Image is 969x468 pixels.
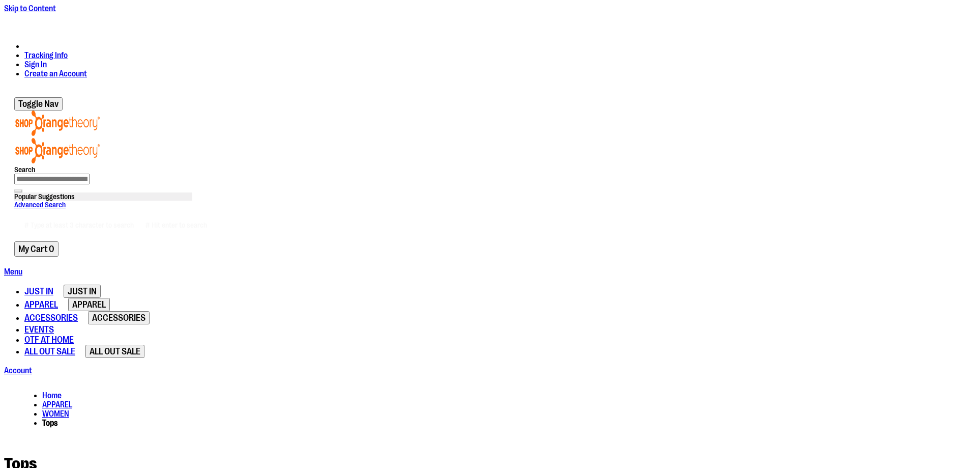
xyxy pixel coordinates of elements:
span: OTF AT HOME [24,335,74,345]
a: Menu [4,267,22,277]
span: 0 [49,244,54,254]
span: # Hit enter to search [145,221,207,229]
div: Popular Suggestions [14,192,192,201]
span: EVENTS [24,324,54,335]
a: Skip to Content [4,4,56,13]
button: Search [14,189,22,192]
strong: Tops [42,419,57,428]
span: Search [14,166,35,174]
span: JUST IN [24,286,53,296]
span: ALL OUT SALE [24,346,75,356]
img: Shop Orangetheory [14,138,101,163]
a: Home [42,391,62,400]
span: # Type at least 3 character to search [24,221,134,229]
div: Promotional banner [4,13,965,34]
a: Create an Account [24,69,87,78]
span: APPAREL [24,299,58,310]
a: Advanced Search [14,201,66,209]
a: Details [527,13,551,22]
a: WOMEN [42,409,69,419]
button: My Cart [14,241,58,257]
a: Tracking Info [24,51,68,60]
span: JUST IN [68,286,97,296]
span: Toggle Nav [18,99,58,109]
span: ACCESSORIES [24,313,78,323]
a: Sign In [24,60,47,69]
a: APPAREL [42,400,72,409]
span: ACCESSORIES [92,313,145,323]
span: ALL OUT SALE [90,346,140,356]
a: Account [4,366,32,375]
span: APPAREL [72,299,106,310]
p: FREE Shipping, orders over $150. [418,13,551,22]
img: Shop Orangetheory [14,111,101,136]
span: My Cart [18,244,48,254]
button: Toggle Nav [14,97,63,111]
